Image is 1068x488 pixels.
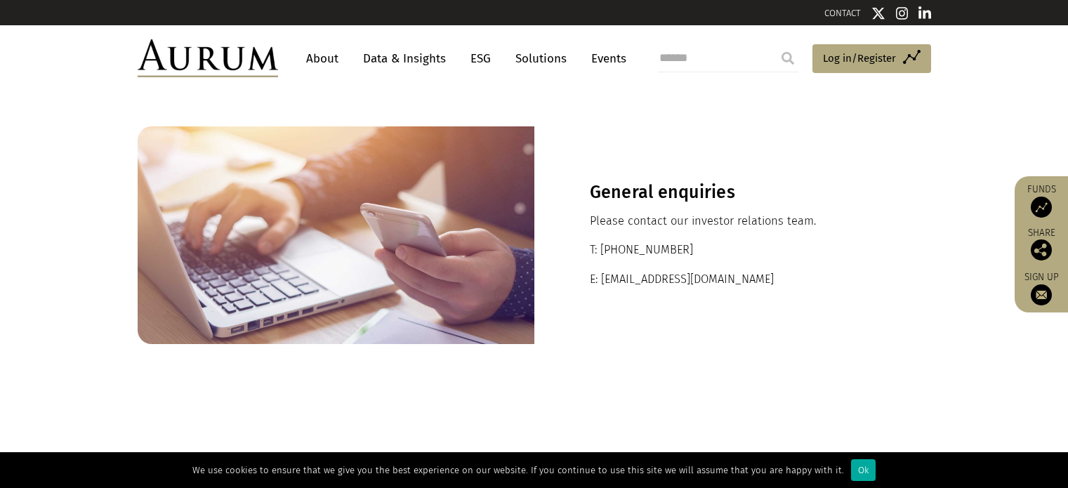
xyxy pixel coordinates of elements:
[590,182,876,203] h3: General enquiries
[1031,284,1052,305] img: Sign up to our newsletter
[1031,239,1052,261] img: Share this post
[1022,183,1061,218] a: Funds
[299,46,345,72] a: About
[1022,271,1061,305] a: Sign up
[823,50,896,67] span: Log in/Register
[590,212,876,230] p: Please contact our investor relations team.
[851,459,876,481] div: Ok
[590,241,876,259] p: T: [PHONE_NUMBER]
[774,44,802,72] input: Submit
[1022,228,1061,261] div: Share
[812,44,931,74] a: Log in/Register
[463,46,498,72] a: ESG
[896,6,909,20] img: Instagram icon
[138,39,278,77] img: Aurum
[1031,197,1052,218] img: Access Funds
[508,46,574,72] a: Solutions
[356,46,453,72] a: Data & Insights
[871,6,885,20] img: Twitter icon
[824,8,861,18] a: CONTACT
[590,270,876,289] p: E: [EMAIL_ADDRESS][DOMAIN_NAME]
[584,46,626,72] a: Events
[918,6,931,20] img: Linkedin icon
